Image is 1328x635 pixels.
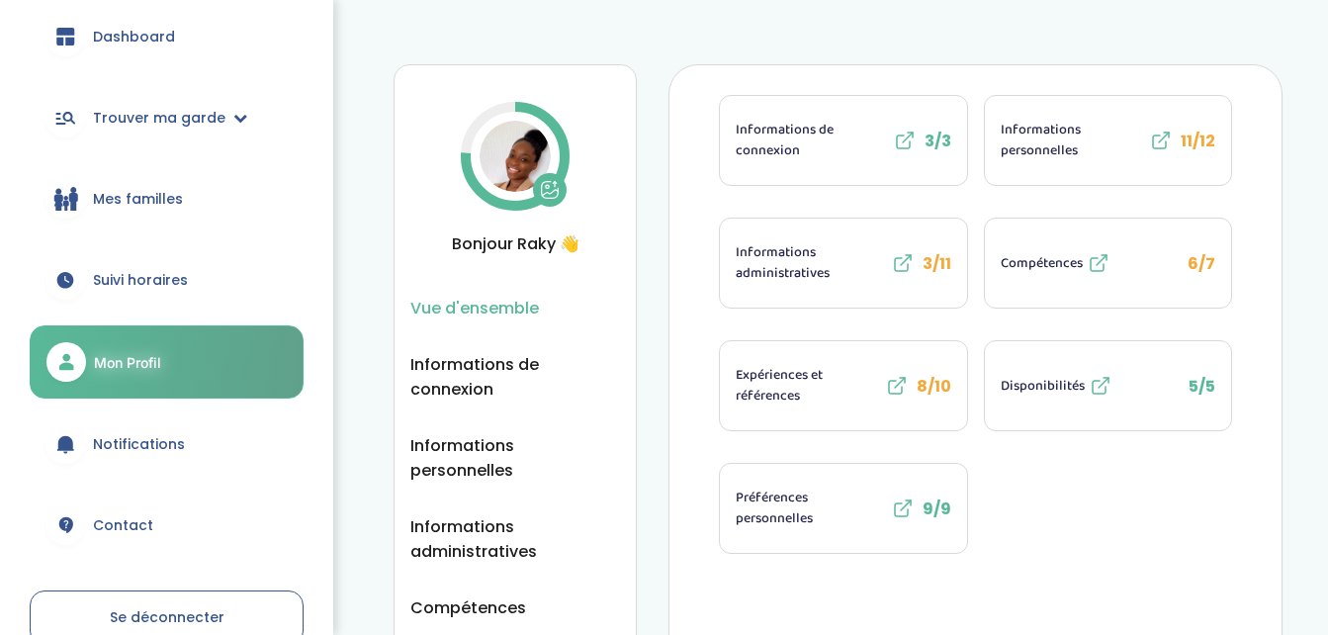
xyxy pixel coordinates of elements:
span: Dashboard [93,27,175,47]
button: Informations personnelles [410,433,620,483]
li: 3/11 [719,218,967,309]
button: Vue d'ensemble [410,296,539,320]
button: Compétences 6/7 [985,219,1231,308]
span: Trouver ma garde [93,108,225,129]
span: 3/11 [923,252,951,275]
span: 9/9 [923,498,951,520]
img: Avatar [480,121,551,192]
button: Disponibilités 5/5 [985,341,1231,430]
span: Contact [93,515,153,536]
button: Expériences et références 8/10 [720,341,966,430]
button: Informations de connexion [410,352,620,402]
li: 9/9 [719,463,967,554]
li: 11/12 [984,95,1232,186]
span: Informations administratives [736,242,886,284]
li: 8/10 [719,340,967,431]
span: Compétences [1001,253,1083,274]
span: Disponibilités [1001,376,1085,397]
button: Informations administratives 3/11 [720,219,966,308]
button: Compétences [410,595,526,620]
span: Se déconnecter [110,607,224,627]
a: Contact [30,490,304,561]
span: 3/3 [925,130,951,152]
span: 5/5 [1189,375,1215,398]
a: Suivi horaires [30,244,304,316]
span: Notifications [93,434,185,455]
button: Informations administratives [410,514,620,564]
button: Informations de connexion 3/3 [720,96,966,185]
a: Mes familles [30,163,304,234]
li: 6/7 [984,218,1232,309]
span: 8/10 [917,375,951,398]
a: Notifications [30,408,304,480]
span: Informations de connexion [736,120,888,161]
a: Trouver ma garde [30,82,304,153]
span: 6/7 [1188,252,1215,275]
span: Préférences personnelles [736,488,886,529]
button: Informations personnelles 11/12 [985,96,1231,185]
span: Suivi horaires [93,270,188,291]
span: Bonjour Raky 👋 [410,231,620,256]
a: Dashboard [30,1,304,72]
span: 11/12 [1181,130,1215,152]
li: 3/3 [719,95,967,186]
span: Mes familles [93,189,183,210]
span: Informations personnelles [1001,120,1145,161]
span: Expériences et références [736,365,880,407]
a: Mon Profil [30,325,304,399]
button: Préférences personnelles 9/9 [720,464,966,553]
span: Mon Profil [94,352,161,373]
li: 5/5 [984,340,1232,431]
